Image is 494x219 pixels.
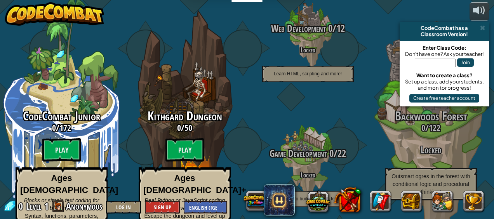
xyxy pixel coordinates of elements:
h3: / [246,148,369,159]
div: Want to create a class? [404,72,485,78]
h3: Locked [369,145,492,155]
span: 172 [59,122,71,134]
div: Classroom Version! [403,31,486,37]
img: CodeCombat - Learn how to code by playing a game [5,2,104,26]
span: 1 [44,200,49,212]
span: Real Python or JavaScript coding for everyone [144,197,225,211]
btn: Play [165,138,204,162]
span: 0 [177,122,181,134]
span: Backwoods Forest [395,108,467,124]
span: CodeCombat Junior [23,108,100,124]
button: Join [457,58,474,67]
strong: Ages [DEMOGRAPHIC_DATA]+ [143,173,246,195]
button: Create free teacher account [409,94,479,103]
span: 0 [327,147,334,160]
h4: Locked [246,46,369,54]
button: Log In [106,201,141,214]
span: Outsmart ogres in the forest with conditional logic and procedural thinking! [391,173,470,195]
div: Don't have one? Ask your teacher! [404,51,485,57]
span: 0 [326,22,332,35]
h3: / [369,123,492,132]
span: Learn HTML, scripting and more! [274,71,342,76]
btn: Play [42,138,81,162]
div: Enter Class Code: [404,45,485,51]
button: Adjust volume [470,2,489,21]
strong: Ages [DEMOGRAPHIC_DATA] [20,173,118,195]
h4: Locked [246,171,369,179]
span: Blocks or simple text coding for beginners [24,197,99,211]
div: Set up a class, add your students, and monitor progress! [404,78,485,91]
span: 22 [337,147,346,160]
span: Game Development [270,147,327,160]
span: 0 [421,122,425,134]
div: CodeCombat has a [403,25,486,31]
h3: / [123,123,246,132]
span: 122 [429,122,440,134]
span: 50 [184,122,192,134]
h3: / [246,23,369,34]
span: Anonymous [66,200,102,212]
span: Level [26,200,42,213]
span: 0 [52,122,56,134]
button: Sign Up [145,201,180,214]
span: Web Development [271,22,326,35]
span: 0 [19,200,25,212]
span: Kithgard Dungeon [148,108,222,124]
span: 12 [336,22,345,35]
